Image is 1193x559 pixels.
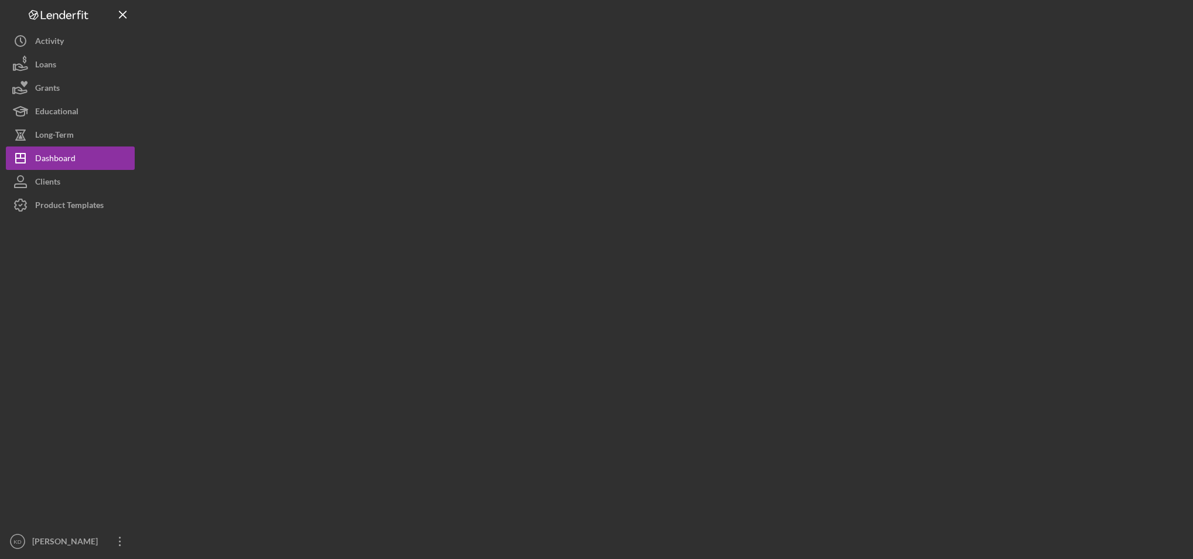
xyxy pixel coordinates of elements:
button: KD[PERSON_NAME] [6,530,135,553]
div: Clients [35,170,60,196]
button: Educational [6,100,135,123]
button: Clients [6,170,135,193]
button: Activity [6,29,135,53]
button: Long-Term [6,123,135,146]
button: Product Templates [6,193,135,217]
button: Loans [6,53,135,76]
div: Grants [35,76,60,103]
div: Activity [35,29,64,56]
div: Educational [35,100,78,126]
div: Long-Term [35,123,74,149]
div: Product Templates [35,193,104,220]
div: Loans [35,53,56,79]
div: [PERSON_NAME] [29,530,105,556]
button: Grants [6,76,135,100]
div: Dashboard [35,146,76,173]
button: Dashboard [6,146,135,170]
text: KD [13,538,21,545]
